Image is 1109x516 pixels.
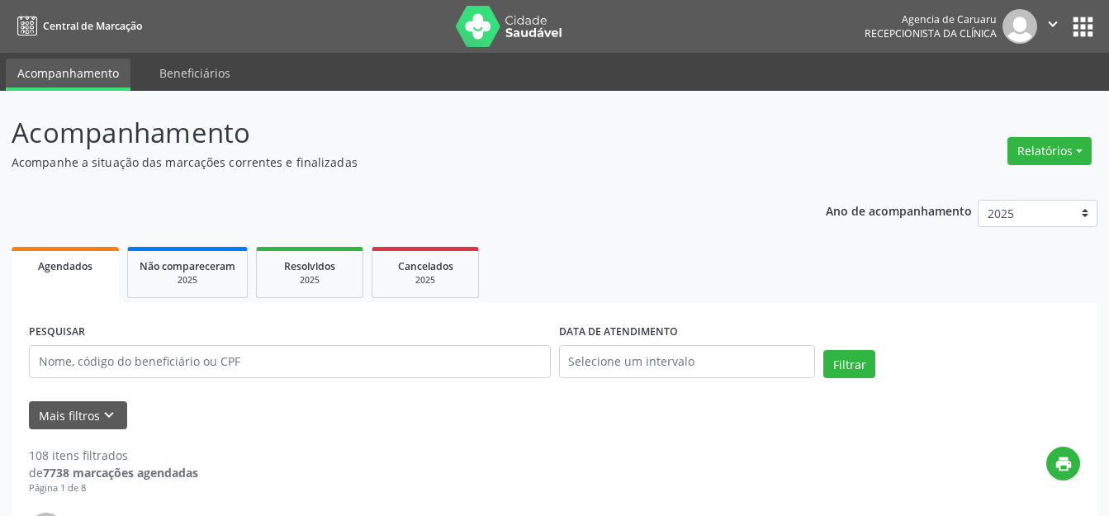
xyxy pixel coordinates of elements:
[12,112,772,154] p: Acompanhamento
[823,350,875,378] button: Filtrar
[1044,15,1062,33] i: 
[148,59,242,88] a: Beneficiários
[1069,12,1097,41] button: apps
[43,19,142,33] span: Central de Marcação
[38,259,92,273] span: Agendados
[826,200,972,220] p: Ano de acompanhamento
[559,320,678,345] label: DATA DE ATENDIMENTO
[29,481,198,495] div: Página 1 de 8
[29,464,198,481] div: de
[43,465,198,480] strong: 7738 marcações agendadas
[1046,447,1080,480] button: print
[29,447,198,464] div: 108 itens filtrados
[1002,9,1037,44] img: img
[100,406,118,424] i: keyboard_arrow_down
[268,274,351,286] div: 2025
[284,259,335,273] span: Resolvidos
[398,259,453,273] span: Cancelados
[140,274,235,286] div: 2025
[29,320,85,345] label: PESQUISAR
[384,274,467,286] div: 2025
[140,259,235,273] span: Não compareceram
[12,154,772,171] p: Acompanhe a situação das marcações correntes e finalizadas
[29,401,127,430] button: Mais filtroskeyboard_arrow_down
[1007,137,1092,165] button: Relatórios
[559,345,816,378] input: Selecione um intervalo
[12,12,142,40] a: Central de Marcação
[1054,455,1073,473] i: print
[865,12,997,26] div: Agencia de Caruaru
[1037,9,1069,44] button: 
[6,59,130,91] a: Acompanhamento
[29,345,551,378] input: Nome, código do beneficiário ou CPF
[865,26,997,40] span: Recepcionista da clínica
